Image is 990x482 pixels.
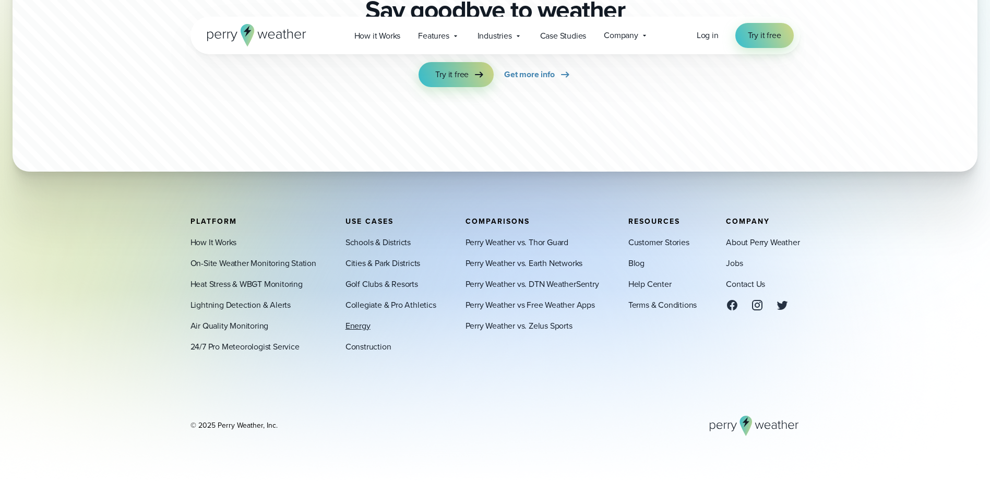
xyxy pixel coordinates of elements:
[190,236,237,248] a: How It Works
[419,62,494,87] a: Try it free
[504,68,554,81] span: Get more info
[345,25,410,46] a: How it Works
[531,25,595,46] a: Case Studies
[466,257,583,269] a: Perry Weather vs. Earth Networks
[628,215,680,226] span: Resources
[697,29,719,41] span: Log in
[345,319,371,332] a: Energy
[628,278,672,290] a: Help Center
[726,257,743,269] a: Jobs
[345,215,393,226] span: Use Cases
[190,257,316,269] a: On-Site Weather Monitoring Station
[190,340,300,353] a: 24/7 Pro Meteorologist Service
[735,23,794,48] a: Try it free
[190,298,291,311] a: Lightning Detection & Alerts
[345,340,391,353] a: Construction
[466,298,595,311] a: Perry Weather vs Free Weather Apps
[345,278,418,290] a: Golf Clubs & Resorts
[604,29,638,42] span: Company
[466,278,599,290] a: Perry Weather vs. DTN WeatherSentry
[697,29,719,42] a: Log in
[726,278,765,290] a: Contact Us
[435,68,469,81] span: Try it free
[190,420,278,431] div: © 2025 Perry Weather, Inc.
[190,278,303,290] a: Heat Stress & WBGT Monitoring
[540,30,587,42] span: Case Studies
[466,236,568,248] a: Perry Weather vs. Thor Guard
[466,319,572,332] a: Perry Weather vs. Zelus Sports
[748,29,781,42] span: Try it free
[478,30,512,42] span: Industries
[726,236,800,248] a: About Perry Weather
[190,319,269,332] a: Air Quality Monitoring
[345,257,420,269] a: Cities & Park Districts
[345,236,411,248] a: Schools & Districts
[190,215,237,226] span: Platform
[628,257,645,269] a: Blog
[628,298,697,311] a: Terms & Conditions
[504,62,571,87] a: Get more info
[466,215,530,226] span: Comparisons
[354,30,401,42] span: How it Works
[628,236,689,248] a: Customer Stories
[418,30,449,42] span: Features
[726,215,770,226] span: Company
[345,298,436,311] a: Collegiate & Pro Athletics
